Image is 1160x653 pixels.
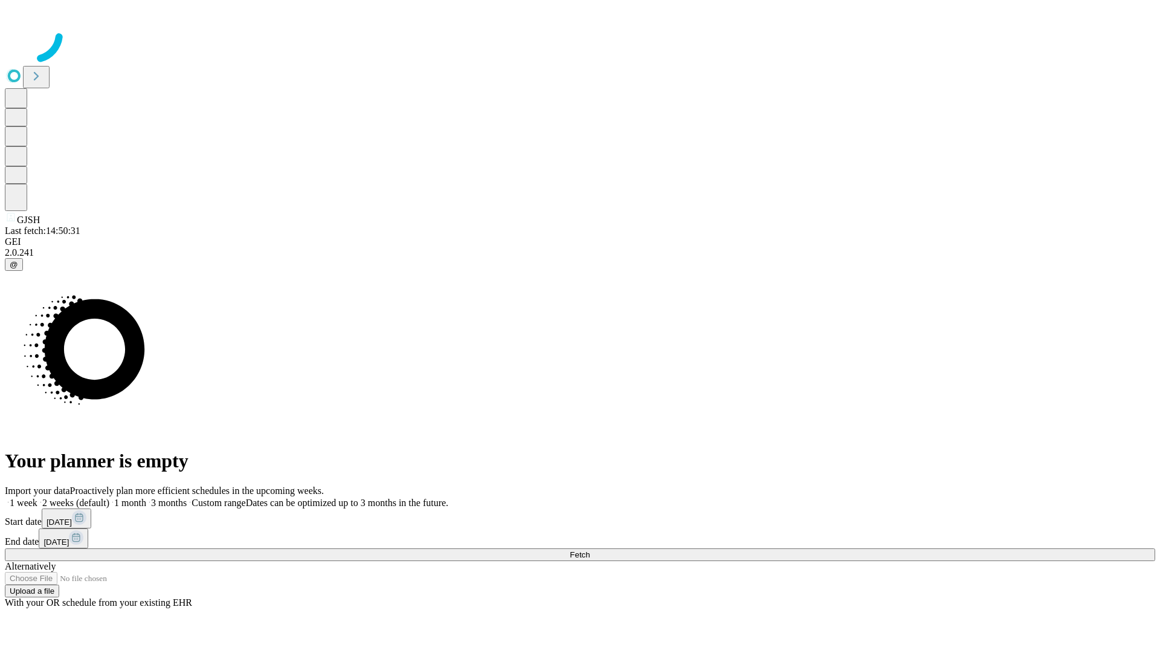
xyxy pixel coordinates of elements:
[5,236,1155,247] div: GEI
[5,247,1155,258] div: 2.0.241
[10,260,18,269] span: @
[5,597,192,608] span: With your OR schedule from your existing EHR
[5,450,1155,472] h1: Your planner is empty
[5,486,70,496] span: Import your data
[10,498,37,508] span: 1 week
[39,528,88,548] button: [DATE]
[42,498,109,508] span: 2 weeks (default)
[17,215,40,225] span: GJSH
[151,498,187,508] span: 3 months
[5,585,59,597] button: Upload a file
[5,258,23,271] button: @
[5,561,56,571] span: Alternatively
[5,226,80,236] span: Last fetch: 14:50:31
[47,518,72,527] span: [DATE]
[246,498,448,508] span: Dates can be optimized up to 3 months in the future.
[192,498,245,508] span: Custom range
[5,528,1155,548] div: End date
[5,548,1155,561] button: Fetch
[114,498,146,508] span: 1 month
[42,508,91,528] button: [DATE]
[70,486,324,496] span: Proactively plan more efficient schedules in the upcoming weeks.
[570,550,590,559] span: Fetch
[43,538,69,547] span: [DATE]
[5,508,1155,528] div: Start date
